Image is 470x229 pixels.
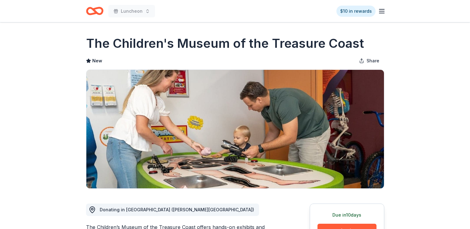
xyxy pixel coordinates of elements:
[317,211,376,219] div: Due in 10 days
[92,57,102,65] span: New
[336,6,376,17] a: $10 in rewards
[367,57,379,65] span: Share
[354,55,384,67] button: Share
[121,7,143,15] span: Luncheon
[108,5,155,17] button: Luncheon
[86,35,364,52] h1: The Children's Museum of the Treasure Coast
[100,207,254,212] span: Donating in [GEOGRAPHIC_DATA] ([PERSON_NAME][GEOGRAPHIC_DATA])
[86,4,103,18] a: Home
[86,70,384,188] img: Image for The Children's Museum of the Treasure Coast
